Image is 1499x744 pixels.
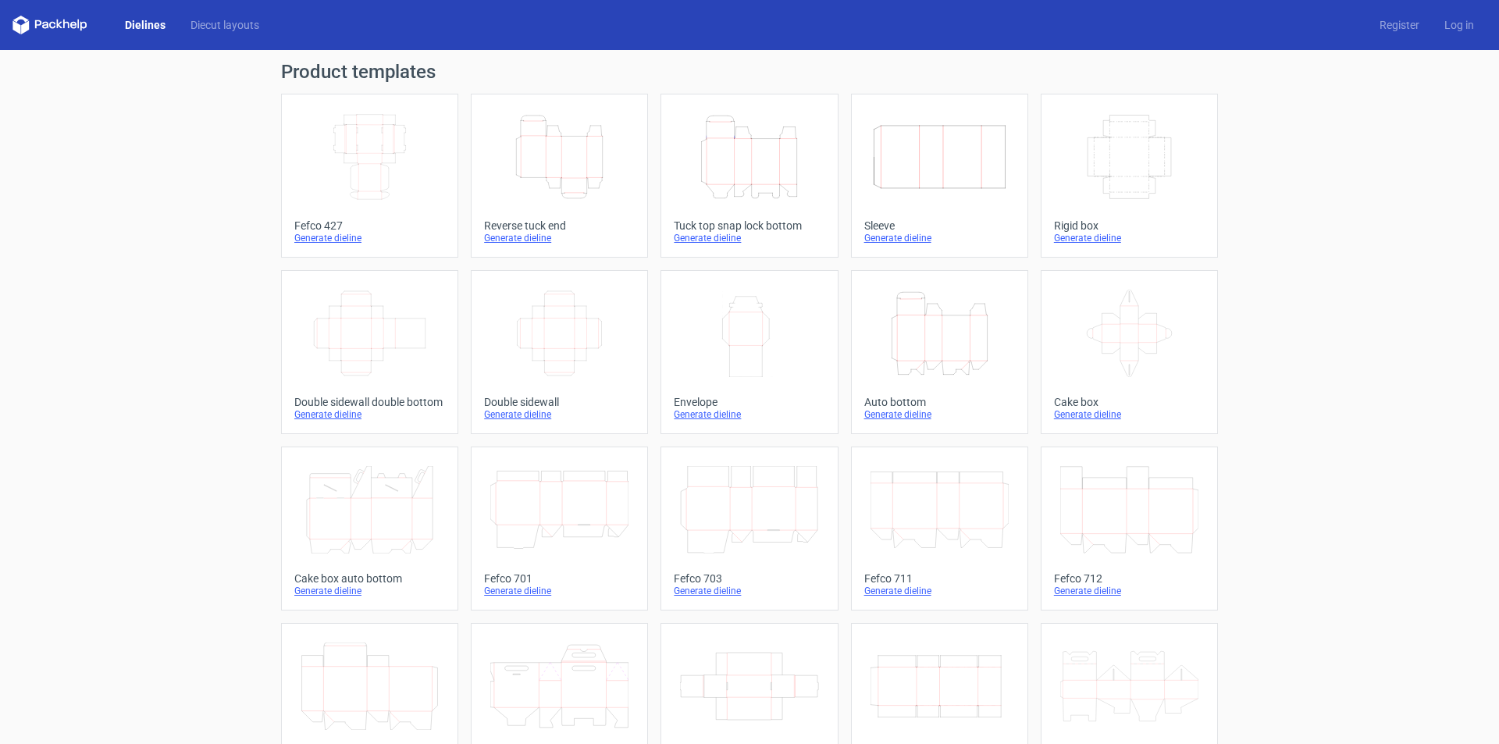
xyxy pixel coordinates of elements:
div: Fefco 701 [484,572,635,585]
div: Generate dieline [484,232,635,244]
div: Tuck top snap lock bottom [674,219,824,232]
div: Reverse tuck end [484,219,635,232]
a: Fefco 703Generate dieline [660,447,838,611]
a: SleeveGenerate dieline [851,94,1028,258]
a: Fefco 712Generate dieline [1041,447,1218,611]
div: Generate dieline [864,408,1015,421]
div: Cake box [1054,396,1205,408]
div: Generate dieline [484,408,635,421]
div: Generate dieline [864,585,1015,597]
a: Auto bottomGenerate dieline [851,270,1028,434]
div: Generate dieline [484,585,635,597]
div: Fefco 711 [864,572,1015,585]
a: EnvelopeGenerate dieline [660,270,838,434]
div: Generate dieline [1054,585,1205,597]
div: Generate dieline [294,232,445,244]
div: Generate dieline [1054,232,1205,244]
a: Rigid boxGenerate dieline [1041,94,1218,258]
div: Fefco 712 [1054,572,1205,585]
div: Envelope [674,396,824,408]
div: Generate dieline [674,585,824,597]
a: Reverse tuck endGenerate dieline [471,94,648,258]
div: Auto bottom [864,396,1015,408]
div: Fefco 703 [674,572,824,585]
div: Double sidewall [484,396,635,408]
div: Rigid box [1054,219,1205,232]
a: Fefco 427Generate dieline [281,94,458,258]
a: Tuck top snap lock bottomGenerate dieline [660,94,838,258]
div: Generate dieline [864,232,1015,244]
a: Cake box auto bottomGenerate dieline [281,447,458,611]
div: Generate dieline [674,408,824,421]
a: Diecut layouts [178,17,272,33]
div: Fefco 427 [294,219,445,232]
div: Generate dieline [294,408,445,421]
div: Cake box auto bottom [294,572,445,585]
a: Double sidewallGenerate dieline [471,270,648,434]
div: Generate dieline [1054,408,1205,421]
a: Cake boxGenerate dieline [1041,270,1218,434]
a: Fefco 711Generate dieline [851,447,1028,611]
a: Dielines [112,17,178,33]
a: Log in [1432,17,1487,33]
div: Generate dieline [294,585,445,597]
a: Register [1367,17,1432,33]
a: Double sidewall double bottomGenerate dieline [281,270,458,434]
div: Double sidewall double bottom [294,396,445,408]
h1: Product templates [281,62,1218,81]
div: Generate dieline [674,232,824,244]
div: Sleeve [864,219,1015,232]
a: Fefco 701Generate dieline [471,447,648,611]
